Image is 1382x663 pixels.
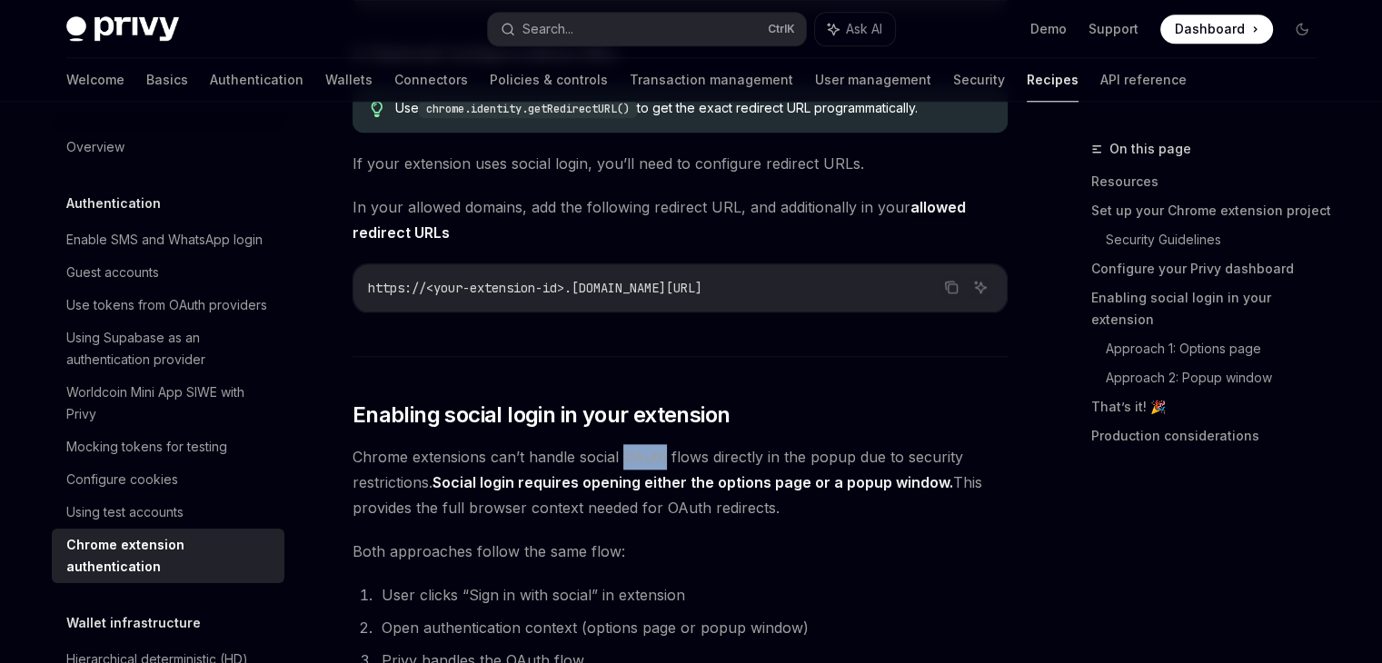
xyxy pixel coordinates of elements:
[210,58,303,102] a: Authentication
[1100,58,1187,102] a: API reference
[66,16,179,42] img: dark logo
[353,539,1008,564] span: Both approaches follow the same flow:
[376,582,1008,608] li: User clicks “Sign in with social” in extension
[353,444,1008,520] span: Chrome extensions can’t handle social OAuth flows directly in the popup due to security restricti...
[1288,15,1317,44] button: Toggle dark mode
[325,58,373,102] a: Wallets
[768,22,795,36] span: Ctrl K
[1030,20,1067,38] a: Demo
[1106,334,1331,363] a: Approach 1: Options page
[52,256,284,289] a: Guest accounts
[1091,283,1331,334] a: Enabling social login in your extension
[419,100,637,118] code: chrome.identity.getRedirectURL()
[1089,20,1138,38] a: Support
[353,194,1008,245] span: In your allowed domains, add the following redirect URL, and additionally in your
[353,151,1008,176] span: If your extension uses social login, you’ll need to configure redirect URLs.
[66,136,124,158] div: Overview
[66,469,178,490] div: Configure cookies
[66,381,273,425] div: Worldcoin Mini App SIWE with Privy
[52,223,284,256] a: Enable SMS and WhatsApp login
[353,401,731,430] span: Enabling social login in your extension
[66,262,159,283] div: Guest accounts
[66,501,184,523] div: Using test accounts
[1106,363,1331,392] a: Approach 2: Popup window
[1027,58,1079,102] a: Recipes
[52,289,284,322] a: Use tokens from OAuth providers
[52,496,284,529] a: Using test accounts
[1109,138,1191,160] span: On this page
[522,18,573,40] div: Search...
[1106,225,1331,254] a: Security Guidelines
[1175,20,1245,38] span: Dashboard
[630,58,793,102] a: Transaction management
[490,58,608,102] a: Policies & controls
[66,229,263,251] div: Enable SMS and WhatsApp login
[66,612,201,634] h5: Wallet infrastructure
[1091,196,1331,225] a: Set up your Chrome extension project
[846,20,882,38] span: Ask AI
[52,322,284,376] a: Using Supabase as an authentication provider
[66,58,124,102] a: Welcome
[52,430,284,463] a: Mocking tokens for testing
[66,294,267,316] div: Use tokens from OAuth providers
[432,473,953,491] strong: Social login requires opening either the options page or a popup window.
[394,58,468,102] a: Connectors
[1091,167,1331,196] a: Resources
[52,376,284,430] a: Worldcoin Mini App SIWE with Privy
[66,193,161,214] h5: Authentication
[953,58,1005,102] a: Security
[1160,15,1273,44] a: Dashboard
[368,280,702,296] span: https://<your-extension-id>.[DOMAIN_NAME][URL]
[940,275,963,299] button: Copy the contents from the code block
[1091,392,1331,421] a: That’s it! 🎉
[376,615,1008,640] li: Open authentication context (options page or popup window)
[66,327,273,371] div: Using Supabase as an authentication provider
[52,529,284,583] a: Chrome extension authentication
[395,99,989,118] div: Use to get the exact redirect URL programmatically.
[66,436,227,458] div: Mocking tokens for testing
[815,13,895,45] button: Ask AI
[1091,254,1331,283] a: Configure your Privy dashboard
[815,58,931,102] a: User management
[52,463,284,496] a: Configure cookies
[371,101,383,117] svg: Tip
[52,131,284,163] a: Overview
[1091,421,1331,450] a: Production considerations
[969,275,992,299] button: Ask AI
[66,534,273,578] div: Chrome extension authentication
[146,58,188,102] a: Basics
[488,13,806,45] button: Search...CtrlK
